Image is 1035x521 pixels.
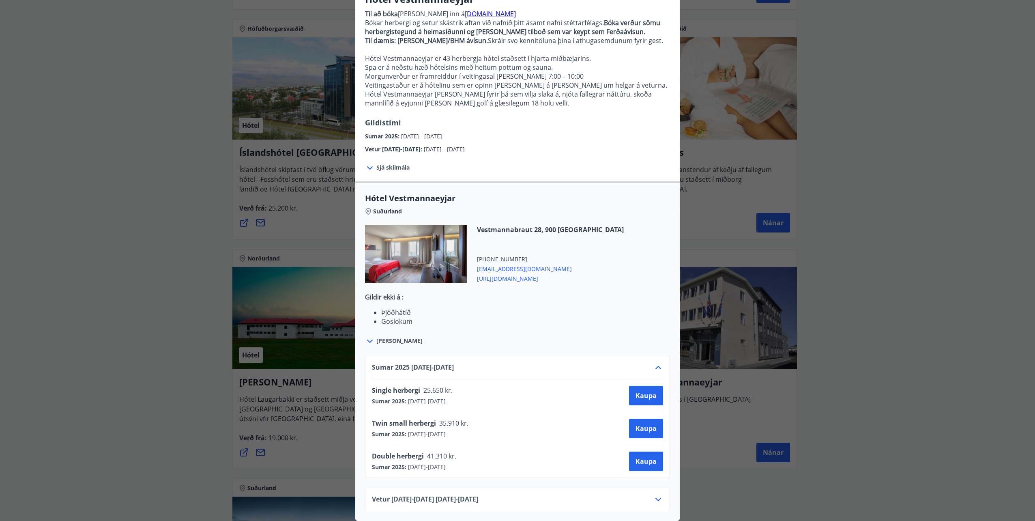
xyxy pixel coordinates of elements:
[376,164,410,172] span: Sjá skilmála
[372,363,454,372] span: Sumar 2025 [DATE] - [DATE]
[381,308,670,317] li: Þjóðhátíð
[424,145,465,153] span: [DATE] - [DATE]
[420,386,455,395] span: 25.650 kr.
[477,273,624,283] span: [URL][DOMAIN_NAME]
[365,81,670,90] p: Veitingastaður er á hótelinu sem er opinn [PERSON_NAME] á [PERSON_NAME] um helgar á veturna.
[373,207,402,215] span: Suðurland
[365,18,670,36] p: Bókar herbergi og setur skástrik aftan við nafnið þitt ásamt nafni stéttarfélags.
[365,118,401,127] span: Gildistími
[436,419,470,428] span: 35.910 kr.
[372,397,406,405] span: Sumar 2025 :
[636,391,657,400] span: Kaupa
[365,54,670,63] p: Hótel Vestmannaeyjar er 43 herbergja hótel staðsett í hjarta miðbæjarins.
[365,90,670,108] p: Hótel Vestmannaeyjar [PERSON_NAME] fyrir þá sem vilja slaka á, njóta fallegrar náttúru, skoða man...
[381,326,670,335] li: Fótboltamótum
[372,430,406,438] span: Sumar 2025 :
[365,36,670,45] p: Skráir svo kennitöluna þína í athugasemdunum fyrir gest.
[365,9,398,18] strong: Til að bóka
[477,255,624,263] span: [PHONE_NUMBER]
[372,419,436,428] span: Twin small herbergi
[629,386,663,405] button: Kaupa
[465,9,516,18] a: [DOMAIN_NAME]
[365,132,401,140] span: Sumar 2025 :
[365,145,424,153] span: Vetur [DATE]-[DATE] :
[372,386,420,395] span: Single herbergi
[365,63,670,72] p: Spa er á neðstu hæð hótelsins með heitum pottum og sauna.
[376,337,423,345] span: [PERSON_NAME]
[401,132,442,140] span: [DATE] - [DATE]
[365,293,404,301] strong: Gildir ekki á :
[477,225,624,234] span: Vestmannabraut 28, 900 [GEOGRAPHIC_DATA]
[477,263,624,273] span: [EMAIL_ADDRESS][DOMAIN_NAME]
[406,397,446,405] span: [DATE] - [DATE]
[365,18,660,36] strong: Bóka verður sömu herbergistegund á heimasíðunni og [PERSON_NAME] tilboð sem var keypt sem Ferðaáv...
[365,193,670,204] span: Hótel Vestmannaeyjar
[406,430,446,438] span: [DATE] - [DATE]
[629,419,663,438] button: Kaupa
[636,424,657,433] span: Kaupa
[365,36,488,45] strong: Til dæmis: [PERSON_NAME]/BHM ávísun.
[381,317,670,326] li: Goslokum
[365,72,670,81] p: Morgunverður er framreiddur í veitingasal [PERSON_NAME] 7:00 – 10:00
[365,9,670,18] p: [PERSON_NAME] inn á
